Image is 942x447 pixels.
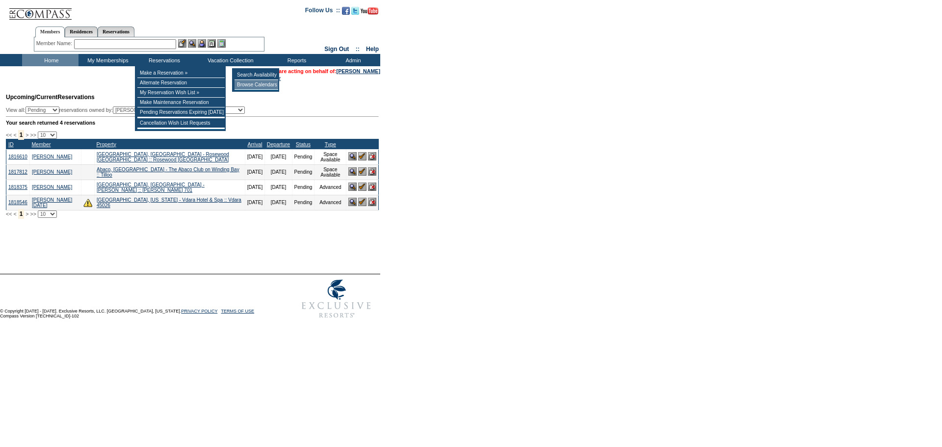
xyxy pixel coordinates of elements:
div: Your search returned 4 reservations [6,120,379,126]
td: My Memberships [78,54,135,66]
a: Status [296,141,311,147]
a: Type [325,141,336,147]
td: Home [22,54,78,66]
img: View Reservation [348,152,357,160]
a: 1817812 [8,169,27,175]
td: Space Available [314,164,346,180]
div: Member Name: [36,39,74,48]
span: >> [30,211,36,217]
td: Pending [292,195,314,210]
span: < [13,211,16,217]
td: Admin [324,54,380,66]
a: TERMS OF USE [221,309,255,314]
td: [DATE] [245,180,264,195]
span: > [26,132,28,138]
a: Member [31,141,51,147]
a: Property [96,141,116,147]
td: [DATE] [245,195,264,210]
img: Confirm Reservation [358,152,366,160]
img: Exclusive Resorts [292,274,380,323]
a: [PERSON_NAME] [337,68,380,74]
a: Departure [267,141,290,147]
span: << [6,132,12,138]
td: Search Availability [235,70,278,80]
td: Pending [292,149,314,164]
td: Cancellation Wish List Requests [137,118,225,128]
a: [PERSON_NAME] [32,184,72,190]
img: Confirm Reservation [358,167,366,176]
td: Make Maintenance Reservation [137,98,225,107]
img: View Reservation [348,198,357,206]
a: Sign Out [324,46,349,53]
td: [DATE] [265,195,292,210]
td: Space Available [314,149,346,164]
td: Pending [292,164,314,180]
a: 1818546 [8,200,27,205]
td: Alternate Reservation [137,78,225,88]
a: 1816610 [8,154,27,159]
a: Arrival [247,141,262,147]
td: Browse Calendars [235,80,278,90]
a: Follow us on Twitter [351,10,359,16]
span: Reservations [6,94,95,101]
td: [DATE] [245,149,264,164]
a: [GEOGRAPHIC_DATA], [GEOGRAPHIC_DATA] - [PERSON_NAME] :: [PERSON_NAME] 701 [97,182,205,193]
img: b_edit.gif [178,39,186,48]
td: Follow Us :: [305,6,340,18]
img: Reservations [208,39,216,48]
img: Confirm Reservation [358,183,366,191]
span: 1 [18,209,25,219]
td: [DATE] [245,164,264,180]
td: Reports [267,54,324,66]
a: Help [366,46,379,53]
span: Upcoming/Current [6,94,57,101]
td: [DATE] [265,149,292,164]
img: There are insufficient days and/or tokens to cover this reservation [83,198,92,207]
div: View all: reservations owned by: [6,106,249,114]
img: b_calculator.gif [217,39,226,48]
img: Cancel Reservation [368,152,376,160]
a: 1818375 [8,184,27,190]
span: << [6,211,12,217]
td: Pending Reservations Expiring [DATE] [137,107,225,117]
td: Make a Reservation » [137,68,225,78]
td: Advanced [314,180,346,195]
a: Become our fan on Facebook [342,10,350,16]
img: Impersonate [198,39,206,48]
span: > [26,211,28,217]
a: [PERSON_NAME][DATE] [32,197,72,208]
span: < [13,132,16,138]
span: 1 [18,130,25,140]
img: View [188,39,196,48]
a: ID [8,141,14,147]
img: View Reservation [348,183,357,191]
td: My Reservation Wish List » [137,88,225,98]
span: >> [30,132,36,138]
td: Vacation Collection [191,54,267,66]
img: Subscribe to our YouTube Channel [361,7,378,15]
td: [DATE] [265,180,292,195]
td: Reservations [135,54,191,66]
img: Cancel Reservation [368,167,376,176]
a: Subscribe to our YouTube Channel [361,10,378,16]
img: View Reservation [348,167,357,176]
img: Follow us on Twitter [351,7,359,15]
img: Cancel Reservation [368,198,376,206]
a: Reservations [98,26,134,37]
span: :: [356,46,360,53]
img: Become our fan on Facebook [342,7,350,15]
a: PRIVACY POLICY [181,309,217,314]
a: Residences [65,26,98,37]
a: [PERSON_NAME] [32,169,72,175]
a: [GEOGRAPHIC_DATA], [GEOGRAPHIC_DATA] - Rosewood [GEOGRAPHIC_DATA] :: Rosewood [GEOGRAPHIC_DATA] [97,152,229,162]
img: Confirm Reservation [358,198,366,206]
a: Abaco, [GEOGRAPHIC_DATA] - The Abaco Club on Winding Bay :: Tilloo [97,167,239,178]
td: [DATE] [265,164,292,180]
img: Cancel Reservation [368,183,376,191]
a: [PERSON_NAME] [32,154,72,159]
span: You are acting on behalf of: [268,68,380,74]
a: Members [35,26,65,37]
td: Advanced [314,195,346,210]
a: [GEOGRAPHIC_DATA], [US_STATE] - Vdara Hotel & Spa :: Vdara 45026 [97,197,241,208]
td: Pending [292,180,314,195]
